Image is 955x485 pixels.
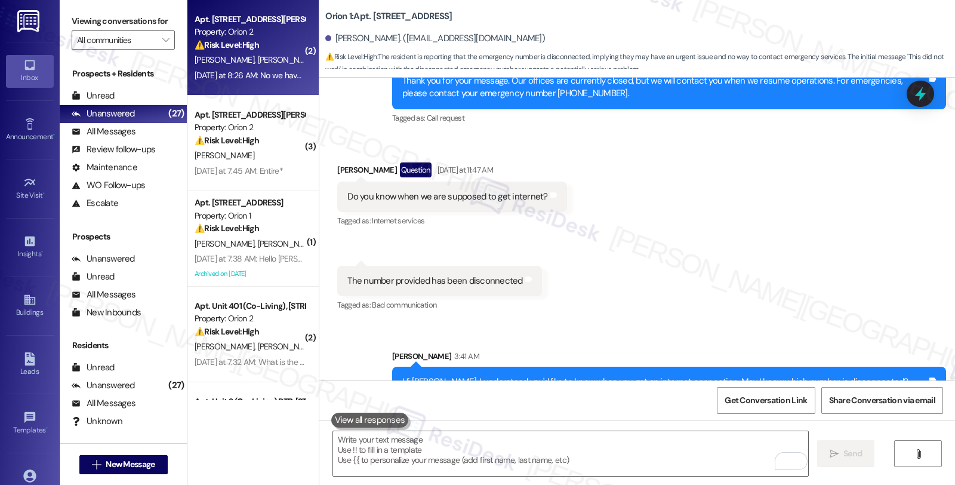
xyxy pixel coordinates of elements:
div: Property: Orion 1 [195,210,305,222]
span: [PERSON_NAME] [195,54,258,65]
div: Unanswered [72,379,135,392]
button: Share Conversation via email [821,387,943,414]
div: All Messages [72,288,135,301]
div: Property: Orion 2 [195,312,305,325]
a: Inbox [6,55,54,87]
a: Buildings [6,290,54,322]
span: • [46,424,48,432]
div: All Messages [72,397,135,410]
div: [DATE] at 8:26 AM: No we have not. [195,70,316,81]
span: [PERSON_NAME] [258,341,318,352]
div: Archived on [DATE] [193,266,306,281]
div: Prospects + Residents [60,67,187,80]
span: [PERSON_NAME] [195,341,258,352]
img: ResiDesk Logo [17,10,42,32]
span: • [43,189,45,198]
a: Insights • [6,231,54,263]
div: [DATE] at 7:32 AM: What is the password? [195,357,338,367]
div: Do you know when we are supposed to get internet? [347,191,547,203]
div: Maintenance [72,161,137,174]
input: All communities [77,30,156,50]
div: Unread [72,361,115,374]
button: New Message [79,455,168,474]
div: Unanswered [72,253,135,265]
i:  [162,35,169,45]
textarea: To enrich screen reader interactions, please activate Accessibility in Grammarly extension settings [333,431,808,476]
div: WO Follow-ups [72,179,145,192]
div: Review follow-ups [72,143,155,156]
div: [DATE] at 11:47 AM [435,164,493,176]
span: Internet services [372,216,424,226]
a: Site Visit • [6,173,54,205]
div: Tagged as: [392,109,946,127]
div: Apt. [STREET_ADDRESS][PERSON_NAME][PERSON_NAME] [195,109,305,121]
div: Apt. [STREET_ADDRESS][PERSON_NAME][PERSON_NAME] [195,13,305,26]
span: [PERSON_NAME] [258,238,318,249]
div: 3:41 AM [451,350,479,363]
div: Apt. Unit 401 (Co-Living), [STREET_ADDRESS][PERSON_NAME] [195,300,305,312]
b: Orion 1: Apt. [STREET_ADDRESS] [325,10,452,23]
button: Send [817,440,875,467]
span: • [53,131,55,139]
div: [DATE] at 7:45 AM: Entire* [195,165,283,176]
span: [PERSON_NAME] [195,238,258,249]
div: Apt. [STREET_ADDRESS] [195,197,305,209]
div: The number provided has been disconnected [347,275,522,287]
i:  [92,460,101,469]
div: [PERSON_NAME] [392,350,946,367]
div: [PERSON_NAME]. ([EMAIL_ADDRESS][DOMAIN_NAME]) [325,32,545,45]
i:  [914,449,923,459]
strong: ⚠️ Risk Level: High [195,135,259,146]
div: New Inbounds [72,306,141,319]
div: Unanswered [72,108,135,120]
div: Prospects [60,231,187,243]
span: • [41,248,43,256]
span: [PERSON_NAME] [258,54,321,65]
div: Apt. Unit 2 (Co-Living) BTB, [STREET_ADDRESS] [195,395,305,408]
button: Get Conversation Link [717,387,815,414]
span: Send [843,447,862,460]
div: Property: Orion 2 [195,26,305,38]
div: Unread [72,271,115,283]
strong: ⚠️ Risk Level: High [325,52,377,62]
div: (27) [165,376,187,395]
label: Viewing conversations for [72,12,175,30]
div: Property: Orion 2 [195,121,305,134]
div: [PERSON_NAME] [337,162,566,182]
div: Unknown [72,415,122,428]
div: All Messages [72,125,135,138]
div: (27) [165,105,187,123]
strong: ⚠️ Risk Level: High [195,39,259,50]
div: Unread [72,90,115,102]
a: Leads [6,349,54,381]
strong: ⚠️ Risk Level: High [195,223,259,234]
span: Call request [427,113,464,123]
span: Get Conversation Link [725,394,807,407]
a: Templates • [6,407,54,440]
div: Thank you for your message. Our offices are currently closed, but we will contact you when we res... [402,75,927,100]
span: Share Conversation via email [829,394,935,407]
i:  [830,449,839,459]
span: Bad communication [372,300,436,310]
strong: ⚠️ Risk Level: High [195,326,259,337]
div: Tagged as: [337,212,566,229]
div: Residents [60,339,187,352]
div: Tagged as: [337,296,541,314]
div: Question [400,162,432,177]
span: New Message [106,458,155,471]
span: : The resident is reporting that the emergency number is disconnected, implying they may have an ... [325,51,955,76]
span: [PERSON_NAME] [195,150,254,161]
div: Hi [PERSON_NAME], I understand you'd like to know when you get an internet connection. May I know... [402,376,927,401]
div: Escalate [72,197,118,210]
